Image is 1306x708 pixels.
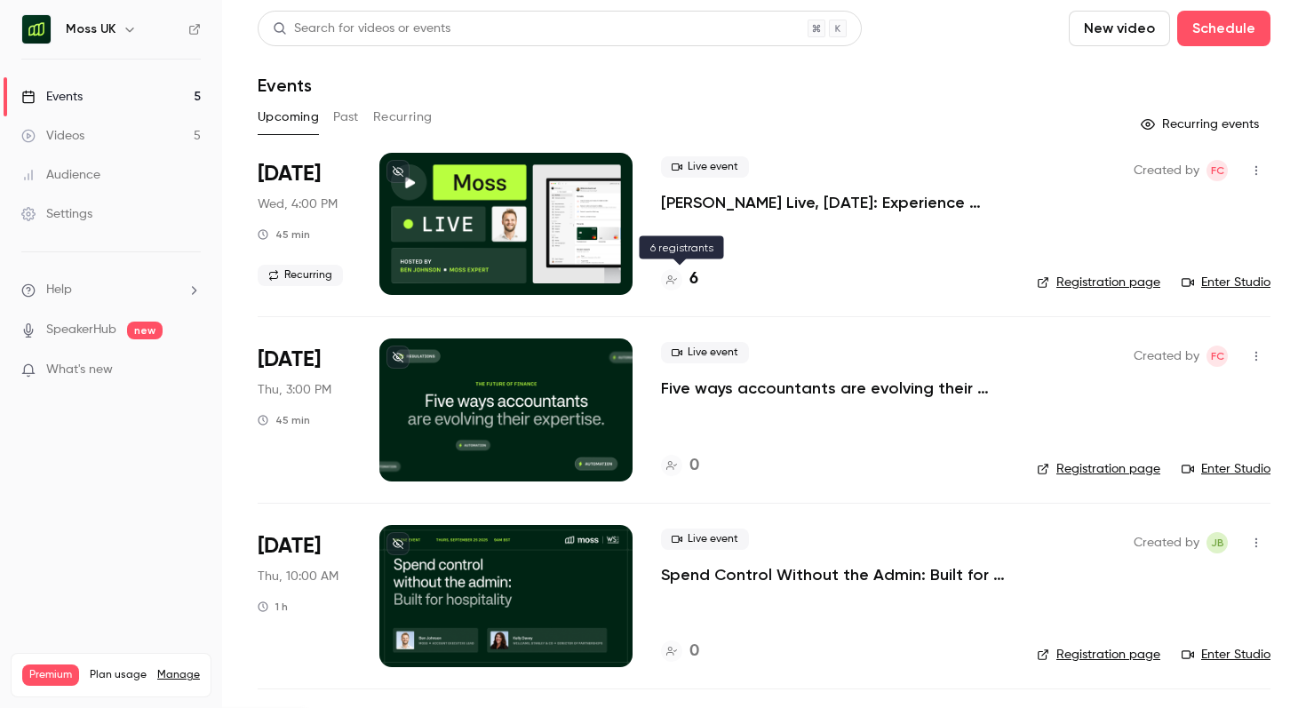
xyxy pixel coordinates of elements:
h6: Moss UK [66,20,115,38]
a: 0 [661,640,699,664]
a: Registration page [1037,460,1160,478]
h1: Events [258,75,312,96]
div: 45 min [258,227,310,242]
a: [PERSON_NAME] Live, [DATE]: Experience spend management automation with [PERSON_NAME] [661,192,1008,213]
span: JB [1211,532,1224,553]
span: Help [46,281,72,299]
h4: 0 [689,640,699,664]
span: Premium [22,664,79,686]
iframe: Noticeable Trigger [179,362,201,378]
div: Events [21,88,83,106]
div: 1 h [258,600,288,614]
a: Registration page [1037,646,1160,664]
span: Wed, 4:00 PM [258,195,338,213]
span: Thu, 10:00 AM [258,568,338,585]
a: Spend Control Without the Admin: Built for Hospitality [661,564,1008,585]
span: FC [1211,346,1224,367]
button: New video [1069,11,1170,46]
button: Schedule [1177,11,1270,46]
div: 45 min [258,413,310,427]
div: Sep 25 Thu, 9:00 AM (Europe/London) [258,525,351,667]
div: Search for videos or events [273,20,450,38]
a: 0 [661,454,699,478]
a: Enter Studio [1182,274,1270,291]
span: [DATE] [258,160,321,188]
div: Settings [21,205,92,223]
a: Five ways accountants are evolving their expertise, for the future of finance [661,378,1008,399]
a: Registration page [1037,274,1160,291]
div: Audience [21,166,100,184]
span: [DATE] [258,532,321,561]
span: Live event [661,342,749,363]
span: Felicity Cator [1206,346,1228,367]
span: Felicity Cator [1206,160,1228,181]
span: Live event [661,156,749,178]
div: Videos [21,127,84,145]
button: Recurring events [1133,110,1270,139]
span: Recurring [258,265,343,286]
span: Plan usage [90,668,147,682]
a: Manage [157,668,200,682]
img: Moss UK [22,15,51,44]
div: Sep 11 Thu, 2:00 PM (Europe/London) [258,338,351,481]
button: Upcoming [258,103,319,131]
span: Jara Bockx [1206,532,1228,553]
h4: 0 [689,454,699,478]
span: Created by [1134,346,1199,367]
span: new [127,322,163,339]
button: Recurring [373,103,433,131]
span: Thu, 3:00 PM [258,381,331,399]
span: What's new [46,361,113,379]
a: Enter Studio [1182,646,1270,664]
a: Enter Studio [1182,460,1270,478]
a: SpeakerHub [46,321,116,339]
button: Past [333,103,359,131]
a: 6 [661,267,698,291]
div: Sep 3 Wed, 3:00 PM (Europe/London) [258,153,351,295]
li: help-dropdown-opener [21,281,201,299]
span: FC [1211,160,1224,181]
span: Live event [661,529,749,550]
span: Created by [1134,160,1199,181]
span: Created by [1134,532,1199,553]
h4: 6 [689,267,698,291]
span: [DATE] [258,346,321,374]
